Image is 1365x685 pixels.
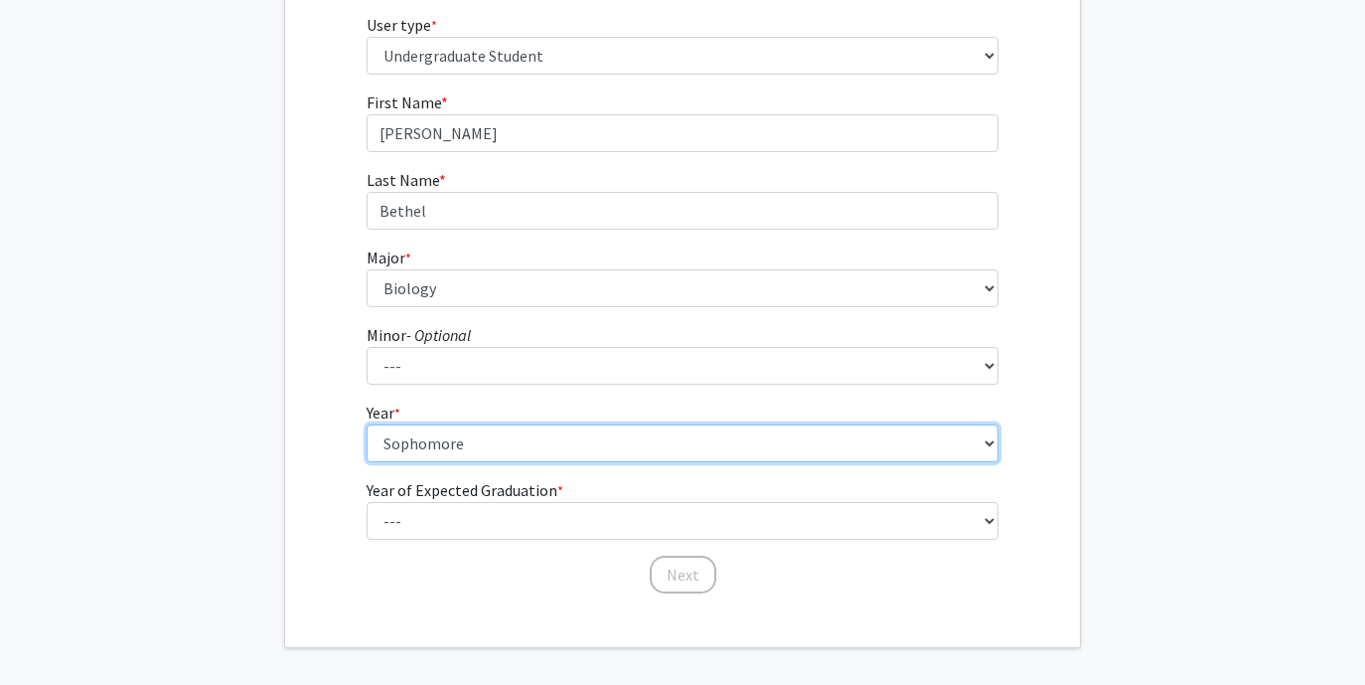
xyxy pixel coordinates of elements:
span: Last Name [367,170,439,190]
label: Major [367,246,411,269]
label: Minor [367,323,471,347]
iframe: Chat [15,596,84,670]
i: - Optional [406,325,471,345]
span: First Name [367,92,441,112]
label: Year [367,401,400,425]
label: User type [367,13,437,37]
label: Year of Expected Graduation [367,478,563,502]
button: Next [650,556,716,594]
